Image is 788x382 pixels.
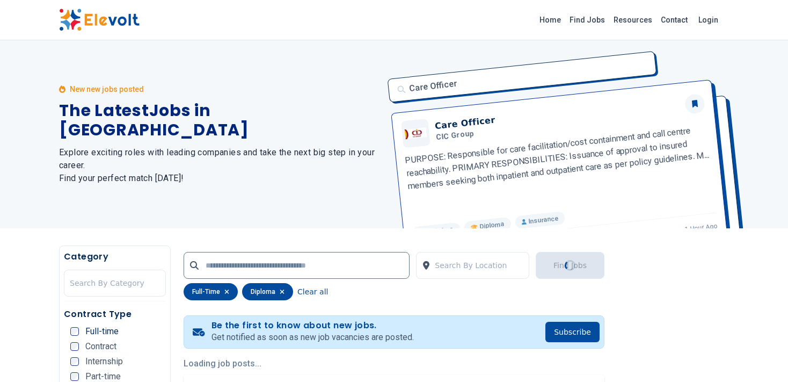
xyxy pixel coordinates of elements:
[64,250,166,263] h5: Category
[565,260,575,271] div: Loading...
[545,322,600,342] button: Subscribe
[536,252,604,279] button: Find JobsLoading...
[85,342,116,351] span: Contract
[297,283,328,300] button: Clear all
[70,327,79,336] input: Full-time
[70,372,79,381] input: Part-time
[85,372,121,381] span: Part-time
[184,357,604,370] p: Loading job posts...
[211,320,414,331] h4: Be the first to know about new jobs.
[59,146,381,185] h2: Explore exciting roles with leading companies and take the next big step in your career. Find you...
[85,357,123,366] span: Internship
[565,11,609,28] a: Find Jobs
[70,84,144,95] p: New new jobs posted
[70,342,79,351] input: Contract
[734,330,788,382] iframe: Chat Widget
[85,327,119,336] span: Full-time
[184,283,238,300] div: full-time
[59,101,381,140] h1: The Latest Jobs in [GEOGRAPHIC_DATA]
[656,11,692,28] a: Contact
[59,9,140,31] img: Elevolt
[64,308,166,321] h5: Contract Type
[211,331,414,344] p: Get notified as soon as new job vacancies are posted.
[70,357,79,366] input: Internship
[535,11,565,28] a: Home
[692,9,725,31] a: Login
[242,283,293,300] div: diploma
[609,11,656,28] a: Resources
